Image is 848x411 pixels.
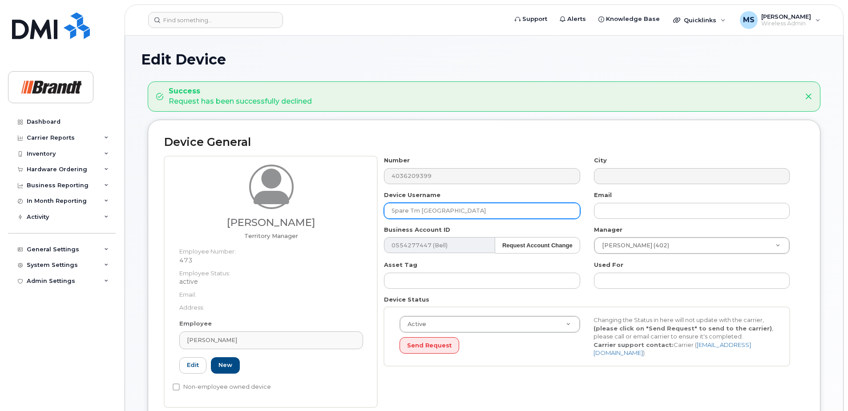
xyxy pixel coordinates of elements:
[179,256,363,265] dd: 473
[597,242,669,250] span: [PERSON_NAME] (402)
[179,331,363,349] a: [PERSON_NAME]
[173,382,271,392] label: Non-employee owned device
[384,191,440,199] label: Device Username
[594,341,751,357] a: [EMAIL_ADDRESS][DOMAIN_NAME]
[384,156,410,165] label: Number
[179,265,363,278] dt: Employee Status:
[179,299,363,312] dt: Address:
[179,286,363,299] dt: Email:
[502,242,573,249] strong: Request Account Change
[244,232,298,239] span: Job title
[179,319,212,328] label: Employee
[594,156,607,165] label: City
[594,261,623,269] label: Used For
[594,226,622,234] label: Manager
[384,226,450,234] label: Business Account ID
[179,357,206,374] a: Edit
[495,237,580,254] button: Request Account Change
[402,320,426,328] span: Active
[400,337,459,354] button: Send Request
[211,357,240,374] a: New
[594,238,789,254] a: [PERSON_NAME] (402)
[164,136,804,149] h2: Device General
[169,86,312,97] strong: Success
[587,316,781,357] div: Changing the Status in here will not update with the carrier, , please call or email carrier to e...
[179,243,363,256] dt: Employee Number:
[400,316,580,332] a: Active
[141,52,827,67] h1: Edit Device
[187,336,237,344] span: [PERSON_NAME]
[179,217,363,228] h3: [PERSON_NAME]
[384,261,417,269] label: Asset Tag
[384,295,429,304] label: Device Status
[179,277,363,286] dd: active
[169,86,312,107] div: Request has been successfully declined
[173,383,180,391] input: Non-employee owned device
[594,341,674,348] strong: Carrier support contact:
[594,325,772,332] strong: (please click on "Send Request" to send to the carrier)
[594,191,612,199] label: Email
